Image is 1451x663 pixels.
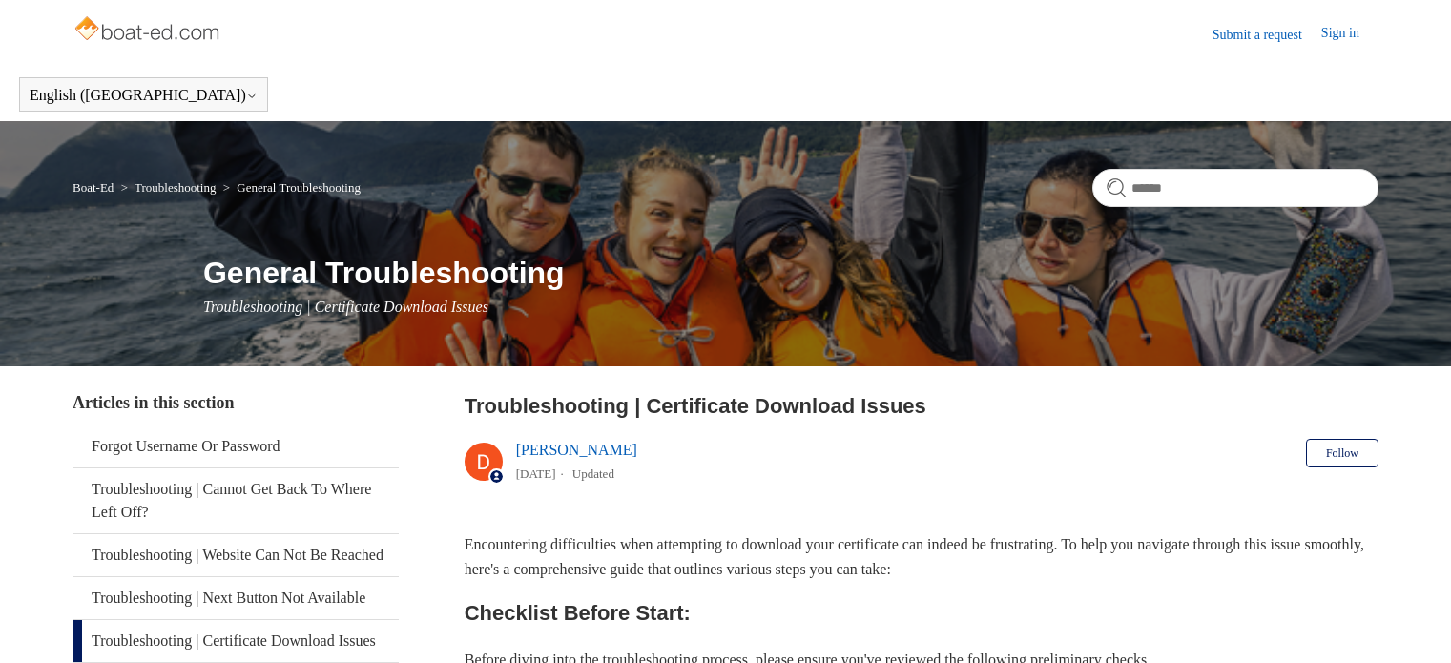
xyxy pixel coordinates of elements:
a: General Troubleshooting [237,180,361,195]
span: Troubleshooting | Certificate Download Issues [203,299,488,315]
li: General Troubleshooting [219,180,361,195]
time: 03/14/2024, 15:15 [516,466,556,481]
li: Troubleshooting [117,180,219,195]
li: Updated [572,466,614,481]
div: Live chat [1387,599,1437,649]
a: Forgot Username Or Password [73,425,399,467]
h2: Checklist Before Start: [465,596,1378,630]
a: Sign in [1321,23,1378,46]
h1: General Troubleshooting [203,250,1378,296]
a: [PERSON_NAME] [516,442,637,458]
a: Troubleshooting | Next Button Not Available [73,577,399,619]
span: Articles in this section [73,393,234,412]
a: Troubleshooting [135,180,216,195]
p: Encountering difficulties when attempting to download your certificate can indeed be frustrating.... [465,532,1378,581]
img: Boat-Ed Help Center home page [73,11,224,50]
a: Troubleshooting | Certificate Download Issues [73,620,399,662]
li: Boat-Ed [73,180,117,195]
a: Submit a request [1213,25,1321,45]
input: Search [1092,169,1378,207]
h2: Troubleshooting | Certificate Download Issues [465,390,1378,422]
a: Troubleshooting | Website Can Not Be Reached [73,534,399,576]
a: Troubleshooting | Cannot Get Back To Where Left Off? [73,468,399,533]
a: Boat-Ed [73,180,114,195]
button: English ([GEOGRAPHIC_DATA]) [30,87,258,104]
button: Follow Article [1306,439,1378,467]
